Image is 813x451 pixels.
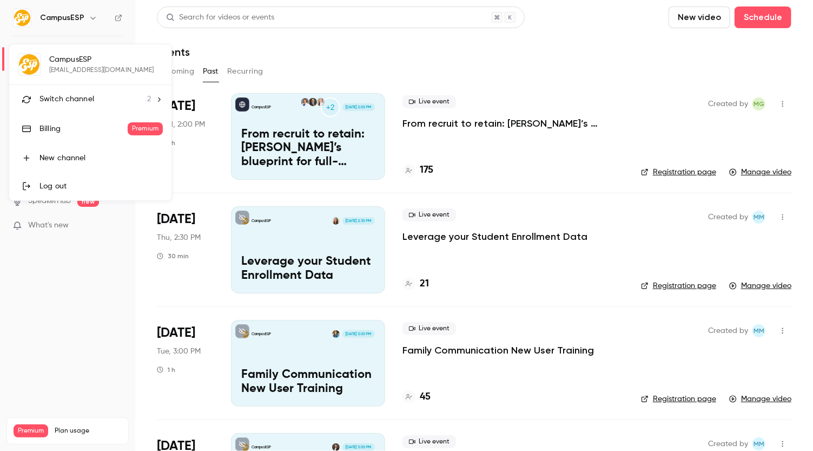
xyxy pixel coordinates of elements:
div: New channel [39,153,163,164]
div: Billing [39,123,128,134]
span: Premium [128,122,163,135]
span: Switch channel [39,94,94,105]
div: Log out [39,181,163,192]
span: 2 [147,94,151,105]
